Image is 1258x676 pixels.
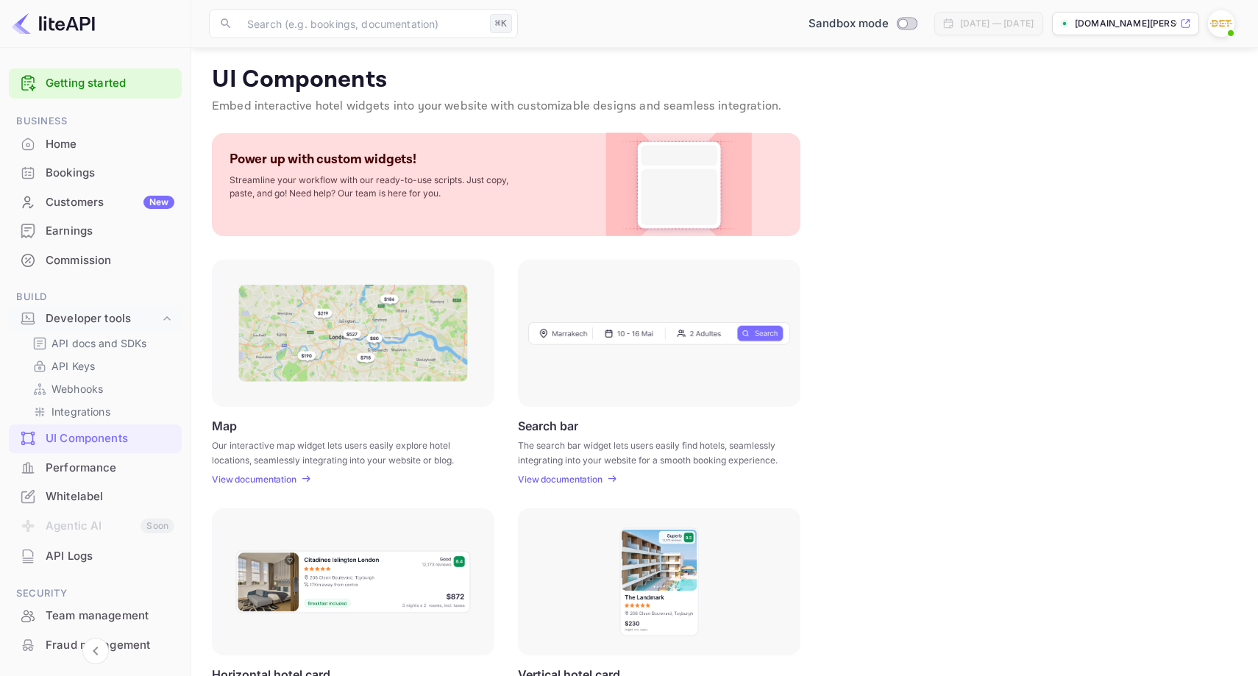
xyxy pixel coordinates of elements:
[1209,12,1233,35] img: Aidan Mullins
[9,602,182,629] a: Team management
[32,335,170,351] a: API docs and SDKs
[528,321,790,345] img: Search Frame
[9,217,182,244] a: Earnings
[518,438,782,465] p: The search bar widget lets users easily find hotels, seamlessly integrating into your website for...
[46,430,174,447] div: UI Components
[12,12,95,35] img: LiteAPI logo
[238,285,468,382] img: Map Frame
[46,548,174,565] div: API Logs
[46,252,174,269] div: Commission
[9,188,182,216] a: CustomersNew
[9,586,182,602] span: Security
[51,404,110,419] p: Integrations
[51,358,95,374] p: API Keys
[9,542,182,571] div: API Logs
[46,194,174,211] div: Customers
[9,454,182,481] a: Performance
[9,246,182,274] a: Commission
[9,113,182,129] span: Business
[9,130,182,159] div: Home
[518,474,607,485] a: View documentation
[26,378,176,399] div: Webhooks
[46,488,174,505] div: Whitelabel
[9,454,182,483] div: Performance
[51,335,147,351] p: API docs and SDKs
[51,381,103,396] p: Webhooks
[490,14,512,33] div: ⌘K
[9,289,182,305] span: Build
[9,68,182,99] div: Getting started
[230,151,416,168] p: Power up with custom widgets!
[212,474,296,485] p: View documentation
[26,332,176,354] div: API docs and SDKs
[619,133,739,236] img: Custom Widget PNG
[46,310,160,327] div: Developer tools
[32,404,170,419] a: Integrations
[46,637,174,654] div: Fraud management
[9,483,182,510] a: Whitelabel
[26,355,176,377] div: API Keys
[9,159,182,188] div: Bookings
[809,15,889,32] span: Sandbox mode
[212,474,301,485] a: View documentation
[46,136,174,153] div: Home
[9,542,182,569] a: API Logs
[46,608,174,625] div: Team management
[9,424,182,452] a: UI Components
[143,196,174,209] div: New
[46,75,174,92] a: Getting started
[9,246,182,275] div: Commission
[9,188,182,217] div: CustomersNew
[46,165,174,182] div: Bookings
[9,217,182,246] div: Earnings
[9,424,182,453] div: UI Components
[9,631,182,658] a: Fraud management
[960,17,1034,30] div: [DATE] — [DATE]
[9,130,182,157] a: Home
[212,438,476,465] p: Our interactive map widget lets users easily explore hotel locations, seamlessly integrating into...
[9,631,182,660] div: Fraud management
[9,483,182,511] div: Whitelabel
[9,159,182,186] a: Bookings
[26,401,176,422] div: Integrations
[82,638,109,664] button: Collapse navigation
[803,15,923,32] div: Switch to Production mode
[32,358,170,374] a: API Keys
[9,306,182,332] div: Developer tools
[235,549,472,614] img: Horizontal hotel card Frame
[619,527,700,637] img: Vertical hotel card Frame
[46,460,174,477] div: Performance
[32,381,170,396] a: Webhooks
[46,223,174,240] div: Earnings
[518,419,578,433] p: Search bar
[518,474,603,485] p: View documentation
[9,602,182,630] div: Team management
[212,65,1237,95] p: UI Components
[212,98,1237,115] p: Embed interactive hotel widgets into your website with customizable designs and seamless integrat...
[212,419,237,433] p: Map
[230,174,524,200] p: Streamline your workflow with our ready-to-use scripts. Just copy, paste, and go! Need help? Our ...
[1075,17,1177,30] p: [DOMAIN_NAME][PERSON_NAME]...
[238,9,484,38] input: Search (e.g. bookings, documentation)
